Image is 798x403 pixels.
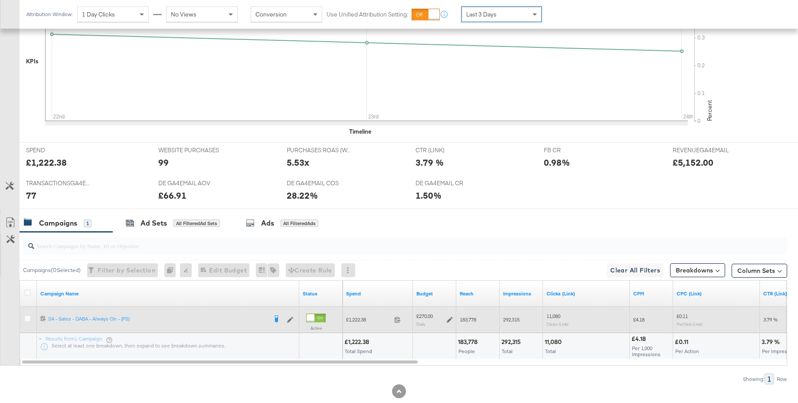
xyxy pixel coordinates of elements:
a: The total amount spent to date. [346,290,409,297]
span: 292,315 [503,316,520,323]
input: Search Campaigns by Name, ID or Objective [34,234,717,251]
span: TRANSACTIONSGA4EMAIL [26,179,91,187]
button: Column Sets [732,264,787,278]
span: WEBSITE PURCHASES [158,146,223,154]
sub: Clicks (Link) [546,321,569,327]
button: Breakdowns [670,263,725,277]
span: 1 Day Clicks [82,10,115,18]
span: 11,080 [546,313,560,319]
sub: Per Click (Link) [677,321,703,327]
div: 77 [26,189,36,202]
div: 292,315 [501,338,523,346]
div: 1.50% [415,189,442,202]
text: Percent [706,100,713,121]
span: DE GA4EMAIL COS [287,179,352,187]
span: DE GA4EMAIL CR [415,179,481,187]
div: All Filtered Ad Sets [173,220,220,227]
div: 1 [765,374,774,384]
a: The number of clicks on links appearing on your ad or Page that direct people to your sites off F... [546,290,626,297]
sub: Daily [416,321,425,327]
div: 0.98% [544,156,570,169]
div: £5,152.00 [673,156,713,169]
span: £1,222.38 [346,316,391,323]
span: FB CR [544,146,609,154]
span: Per Impression [762,348,797,354]
div: £4.18 [631,335,648,343]
span: People [458,348,475,354]
div: 3.79 % [415,156,444,169]
div: 28.22% [287,189,318,202]
div: Attribution Window: [26,11,73,17]
div: Campaigns ( 0 Selected) [23,266,81,274]
div: £0.11 [675,338,691,346]
div: 1 [84,220,92,227]
div: £66.91 [158,189,186,202]
label: Use Unified Attribution Setting: [327,10,408,19]
span: Per Action [675,348,699,354]
span: Total [502,348,513,354]
div: All Filtered Ads [281,220,318,227]
label: Active [306,325,326,331]
div: 3.79 % [762,338,782,346]
div: 5.53x [287,156,309,169]
a: The average cost for each link click you've received from your ad. [677,290,756,297]
button: Clear All Filters [607,263,664,277]
span: Conversion [255,10,287,18]
span: Total Spend [345,348,372,354]
span: REVENUEGA4EMAIL [673,146,738,154]
span: £4.18 [633,316,644,323]
div: 183,778 [458,338,480,346]
a: The number of times your ad was served. On mobile apps an ad is counted as served the first time ... [503,290,540,297]
span: No Views [171,10,196,18]
div: 0 [164,263,180,277]
span: Last 3 Days [466,10,497,18]
a: Your campaign name. [40,290,296,297]
span: Clear All Filters [610,265,660,276]
span: SPEND [26,146,91,154]
a: SA - Sales - DABA - Always On - (PS) [48,315,267,324]
span: 183,778 [460,316,476,323]
div: Campaigns [39,218,77,228]
div: 99 [158,156,169,169]
div: £1,222.38 [26,156,67,169]
span: £0.11 [677,313,688,319]
span: 3.79 % [763,316,778,323]
span: CTR (LINK) [415,146,481,154]
a: The maximum amount you're willing to spend on your ads, on average each day or over the lifetime ... [416,290,453,297]
div: KPIs [26,57,39,66]
a: Shows the current state of your Ad Campaign. [303,290,339,297]
div: Row [776,376,787,382]
div: £1,222.38 [344,338,372,346]
div: 11,080 [545,338,564,346]
span: DE GA4EMAIL AOV [158,179,223,187]
div: SA - Sales - DABA - Always On - (PS) [48,315,267,322]
div: £270.00 [416,313,433,320]
a: The average cost you've paid to have 1,000 impressions of your ad. [633,290,670,297]
div: Ads [261,218,274,228]
a: The number of people your ad was served to. [460,290,496,297]
span: Total [545,348,556,354]
div: Showing: [742,376,765,382]
span: Per 1,000 Impressions [632,345,661,357]
span: PURCHASES ROAS (WEBSITE EVENTS) [287,146,352,154]
div: Ad Sets [141,218,167,228]
div: Timeline [349,128,371,136]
